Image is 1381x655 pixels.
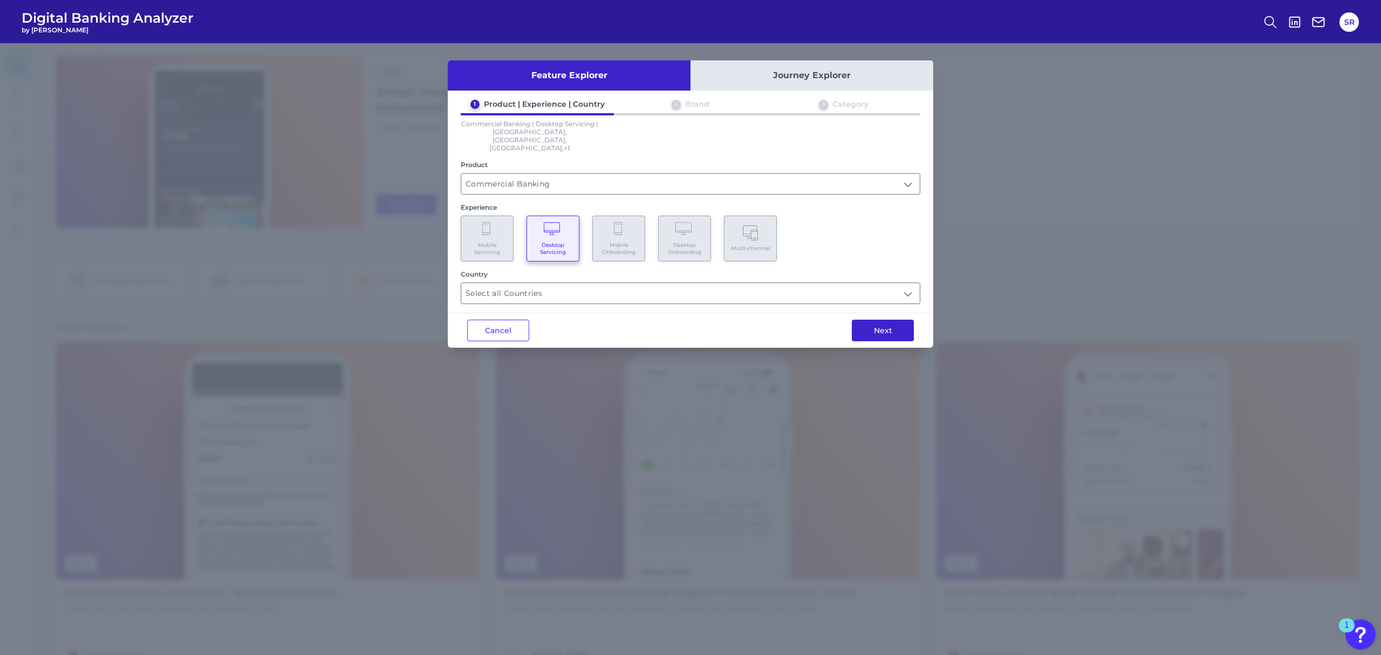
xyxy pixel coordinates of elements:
[1345,619,1376,650] button: Open Resource Center, 1 new notification
[664,242,705,256] span: Desktop Onboarding
[22,10,194,26] span: Digital Banking Analyzer
[672,100,681,109] div: 2
[598,242,639,256] span: Mobile Onboarding
[532,242,573,256] span: Desktop Servicing
[731,245,770,252] span: Multi-channel
[484,99,605,109] div: Product | Experience | Country
[527,216,579,261] button: Desktop Servicing
[658,216,711,261] button: Desktop Onboarding
[470,100,480,109] div: 1
[592,216,645,261] button: Mobile Onboarding
[467,242,508,256] span: Mobile Servicing
[467,320,529,341] button: Cancel
[461,270,920,278] div: Country
[724,216,777,261] button: Multi-channel
[1339,12,1359,32] button: SR
[448,60,690,91] button: Feature Explorer
[852,320,914,341] button: Next
[832,99,869,109] div: Category
[1344,625,1349,639] div: 1
[22,26,194,34] span: by [PERSON_NAME]
[461,120,599,152] p: Commercial Banking | Desktop Servicing | [GEOGRAPHIC_DATA],[GEOGRAPHIC_DATA],[GEOGRAPHIC_DATA],+1
[461,161,920,169] div: Product
[685,99,709,109] div: Brand
[461,216,514,261] button: Mobile Servicing
[819,100,828,109] div: 3
[690,60,933,91] button: Journey Explorer
[461,203,920,211] div: Experience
